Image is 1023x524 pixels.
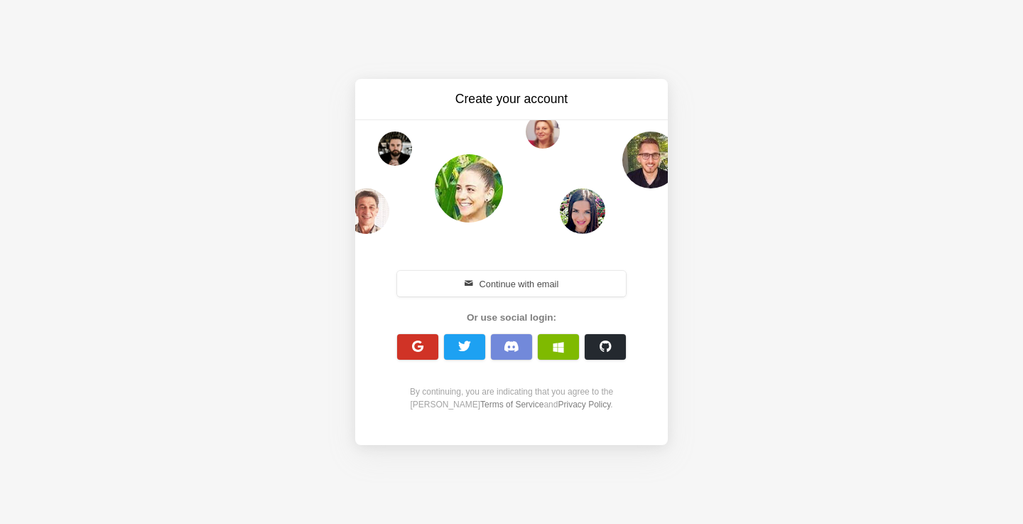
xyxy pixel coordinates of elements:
[480,400,543,410] a: Terms of Service
[389,385,634,411] div: By continuing, you are indicating that you agree to the [PERSON_NAME] and .
[389,311,634,325] div: Or use social login:
[397,271,626,296] button: Continue with email
[392,90,631,108] h3: Create your account
[558,400,610,410] a: Privacy Policy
